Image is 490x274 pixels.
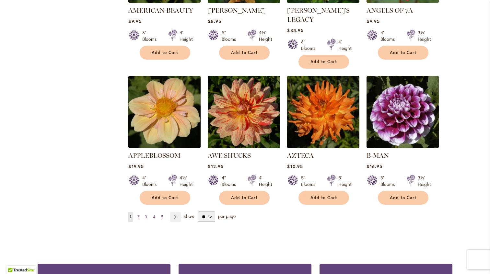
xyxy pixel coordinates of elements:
[287,163,303,169] span: $10.95
[128,152,181,159] a: APPLEBLOSSOM
[380,175,399,188] div: 3" Blooms
[135,212,141,222] a: 2
[128,6,193,14] a: AMERICAN BEAUTY
[418,29,431,42] div: 3½' Height
[259,175,272,188] div: 4' Height
[367,163,382,169] span: $16.95
[378,191,428,205] button: Add to Cart
[137,214,139,219] span: 2
[418,175,431,188] div: 3½' Height
[152,195,178,200] span: Add to Cart
[151,212,157,222] a: 4
[231,195,258,200] span: Add to Cart
[208,143,280,149] a: AWE SHUCKS
[180,29,193,42] div: 4' Height
[287,6,350,23] a: [PERSON_NAME]'S LEGACY
[298,55,349,69] button: Add to Cart
[310,59,337,64] span: Add to Cart
[367,143,439,149] a: B-MAN
[5,251,23,269] iframe: Launch Accessibility Center
[259,29,272,42] div: 4½' Height
[159,212,165,222] a: 5
[287,152,314,159] a: AZTECA
[298,191,349,205] button: Add to Cart
[378,46,428,60] button: Add to Cart
[183,213,194,219] span: Show
[219,46,270,60] button: Add to Cart
[128,163,144,169] span: $19.95
[153,214,155,219] span: 4
[367,18,379,24] span: $9.95
[231,50,258,55] span: Add to Cart
[338,39,352,51] div: 4' Height
[287,27,303,33] span: $34.95
[140,46,190,60] button: Add to Cart
[367,6,413,14] a: ANGELS OF 7A
[152,50,178,55] span: Add to Cart
[367,152,389,159] a: B-MAN
[130,214,131,219] span: 1
[128,18,141,24] span: $9.95
[208,163,223,169] span: $12.95
[390,50,416,55] span: Add to Cart
[301,175,319,188] div: 5" Blooms
[208,18,221,24] span: $8.95
[287,143,359,149] a: AZTECA
[222,175,240,188] div: 4" Blooms
[208,6,265,14] a: [PERSON_NAME]
[218,213,236,219] span: per page
[367,76,439,148] img: B-MAN
[128,143,201,149] a: APPLEBLOSSOM
[390,195,416,200] span: Add to Cart
[338,175,352,188] div: 5' Height
[140,191,190,205] button: Add to Cart
[145,214,147,219] span: 3
[310,195,337,200] span: Add to Cart
[222,29,240,42] div: 5" Blooms
[128,76,201,148] img: APPLEBLOSSOM
[180,175,193,188] div: 4½' Height
[142,175,160,188] div: 4" Blooms
[208,152,251,159] a: AWE SHUCKS
[161,214,163,219] span: 5
[287,76,359,148] img: AZTECA
[380,29,399,42] div: 4" Blooms
[143,212,149,222] a: 3
[208,76,280,148] img: AWE SHUCKS
[301,39,319,51] div: 6" Blooms
[219,191,270,205] button: Add to Cart
[142,29,160,42] div: 8" Blooms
